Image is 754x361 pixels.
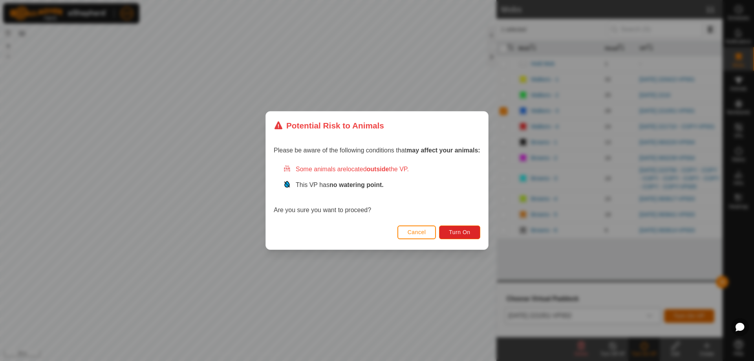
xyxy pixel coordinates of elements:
[296,181,384,188] span: This VP has
[406,147,480,154] strong: may affect your animals:
[329,181,384,188] strong: no watering point.
[367,166,389,172] strong: outside
[274,165,480,215] div: Are you sure you want to proceed?
[346,166,409,172] span: located the VP.
[408,229,426,235] span: Cancel
[439,225,480,239] button: Turn On
[274,119,384,132] div: Potential Risk to Animals
[274,147,480,154] span: Please be aware of the following conditions that
[449,229,470,235] span: Turn On
[283,165,480,174] div: Some animals are
[397,225,436,239] button: Cancel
